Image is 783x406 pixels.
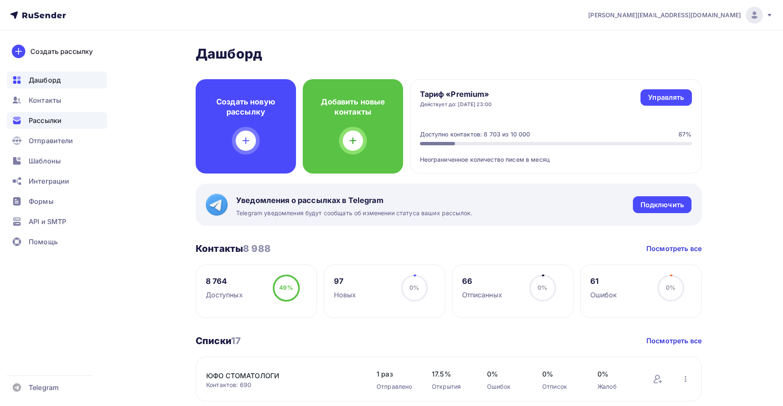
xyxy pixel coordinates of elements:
span: 1 раз [377,369,415,379]
span: Помощь [29,237,58,247]
span: 0% [597,369,636,379]
a: Формы [7,193,107,210]
a: Дашборд [7,72,107,88]
span: 8 988 [243,243,271,254]
a: Посмотреть все [646,243,702,254]
div: 8 764 [206,276,243,286]
div: 97 [334,276,356,286]
h4: Тариф «Premium» [420,89,492,99]
div: 61 [590,276,617,286]
span: 17 [231,335,241,346]
div: Отправлено [377,382,415,391]
span: Контакты [29,95,61,105]
div: Новых [334,290,356,300]
div: Доступных [206,290,243,300]
h3: Контакты [196,243,271,254]
a: Рассылки [7,112,107,129]
div: Ошибок [487,382,525,391]
span: 0% [666,284,675,291]
div: Создать рассылку [30,46,93,56]
span: Уведомления о рассылках в Telegram [236,195,472,206]
span: 0% [487,369,525,379]
a: Посмотреть все [646,336,702,346]
a: Шаблоны [7,152,107,169]
a: [PERSON_NAME][EMAIL_ADDRESS][DOMAIN_NAME] [588,7,773,24]
h3: Списки [196,335,241,347]
div: Жалоб [597,382,636,391]
span: 0% [409,284,419,291]
h4: Создать новую рассылку [209,97,283,117]
div: 66 [462,276,502,286]
span: Интеграции [29,176,69,186]
div: Доступно контактов: 8 703 из 10 000 [420,130,530,139]
a: Контакты [7,92,107,109]
h2: Дашборд [196,45,702,62]
div: Открытия [432,382,470,391]
div: Неограниченное количество писем в месяц [420,145,692,164]
span: 17.5% [432,369,470,379]
div: Управлять [648,93,684,102]
span: [PERSON_NAME][EMAIL_ADDRESS][DOMAIN_NAME] [588,11,741,19]
div: Контактов: 690 [206,381,360,389]
h4: Добавить новые контакты [316,97,390,117]
span: Формы [29,196,54,206]
div: 87% [678,130,692,139]
div: Ошибок [590,290,617,300]
div: Подключить [640,200,684,210]
span: Дашборд [29,75,61,85]
div: Действует до: [DATE] 23:00 [420,101,492,108]
span: 49% [279,284,293,291]
span: Рассылки [29,115,62,126]
span: API и SMTP [29,216,66,227]
span: Шаблоны [29,156,61,166]
span: 0% [538,284,547,291]
span: Telegram [29,382,59,393]
a: Отправители [7,132,107,149]
div: Отписанных [462,290,502,300]
span: 0% [542,369,581,379]
span: Отправители [29,136,73,146]
span: Telegram уведомления будут сообщать об изменении статуса ваших рассылок. [236,209,472,217]
a: ЮФО СТОМАТОЛОГИ [206,371,350,381]
div: Отписок [542,382,581,391]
